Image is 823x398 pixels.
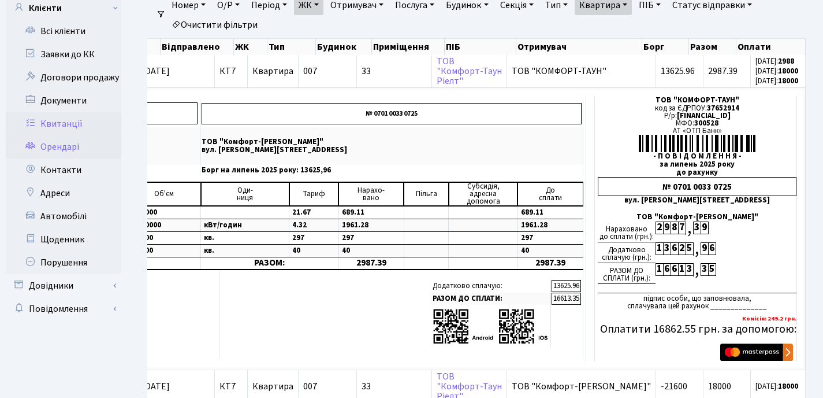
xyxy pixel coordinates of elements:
[289,219,338,232] td: 4.32
[6,89,121,112] a: Документи
[202,103,582,124] p: № 0701 0033 0725
[693,242,701,256] div: ,
[663,242,671,255] div: 3
[201,219,289,232] td: кВт/годин
[289,206,338,219] td: 21.67
[338,257,404,270] td: 2987.39
[517,245,583,257] td: 40
[708,263,716,276] div: 5
[755,56,794,67] small: [DATE]:
[201,257,339,270] td: РАЗОМ:
[552,293,581,305] td: 16613.35
[142,67,210,76] span: [DATE]
[127,206,200,219] td: 31.8000
[517,232,583,245] td: 297
[6,251,121,274] a: Порушення
[316,39,371,55] th: Будинок
[219,67,243,76] span: КТ7
[701,242,708,255] div: 9
[127,182,200,206] td: Об'єм
[234,39,267,55] th: ЖК
[663,222,671,234] div: 9
[656,242,663,255] div: 1
[677,110,731,121] span: [FINANCIAL_ID]
[755,381,798,392] small: [DATE]:
[656,263,663,276] div: 1
[404,182,449,206] td: Пільга
[6,66,121,89] a: Договори продажу
[433,308,548,345] img: apps-qrcodes.png
[678,242,686,255] div: 2
[201,232,289,245] td: кв.
[338,245,404,257] td: 40
[6,43,121,66] a: Заявки до КК
[694,118,718,128] span: 300528
[736,39,806,55] th: Оплати
[689,39,736,55] th: Разом
[701,263,708,276] div: 3
[661,380,687,393] span: -21600
[598,153,796,160] div: - П О В І Д О М Л Е Н Н Я -
[701,222,708,234] div: 9
[517,182,583,206] td: До cплати
[598,120,796,127] div: МФО:
[512,67,651,76] span: ТОВ "КОМФОРТ-ТАУН"
[598,263,656,284] div: РАЗОМ ДО СПЛАТИ (грн.):
[516,39,642,55] th: Отримувач
[6,228,121,251] a: Щоденник
[708,242,716,255] div: 6
[598,293,796,310] div: підпис особи, що заповнювала, сплачувала цей рахунок ______________
[678,263,686,276] div: 1
[686,263,693,276] div: 3
[127,232,200,245] td: 1.0000
[686,242,693,255] div: 5
[678,222,686,234] div: 7
[338,182,404,206] td: Нарахо- вано
[201,245,289,257] td: кв.
[202,167,582,174] p: Борг на липень 2025 року: 13625,96
[362,67,427,76] span: 33
[778,56,794,67] b: 2988
[693,222,701,234] div: 3
[598,213,796,221] div: ТОВ "Комфорт-[PERSON_NAME]"
[598,105,796,112] div: код за ЄДРПОУ:
[372,39,445,55] th: Приміщення
[6,297,121,320] a: Повідомлення
[517,257,583,270] td: 2987.39
[289,182,338,206] td: Тариф
[202,138,582,146] p: ТОВ "Комфорт-[PERSON_NAME]"
[742,314,796,323] b: Комісія: 249.2 грн.
[303,380,317,393] span: 007
[289,245,338,257] td: 40
[6,112,121,135] a: Квитанції
[686,222,693,235] div: ,
[642,39,690,55] th: Борг
[202,146,582,154] p: вул. [PERSON_NAME][STREET_ADDRESS]
[362,382,427,391] span: 33
[338,232,404,245] td: 297
[778,66,798,76] b: 18000
[671,242,678,255] div: 6
[6,205,121,228] a: Автомобілі
[167,15,262,35] a: Очистити фільтри
[598,161,796,168] div: за липень 2025 року
[127,219,200,232] td: 454.0000
[6,182,121,205] a: Адреси
[778,381,798,392] b: 18000
[598,169,796,176] div: до рахунку
[598,322,796,336] h5: Оплатити 16862.55 грн. за допомогою:
[437,55,502,87] a: ТОВ"Комфорт-ТаунРіелт"
[778,76,798,86] b: 18000
[671,263,678,276] div: 6
[708,65,738,78] span: 2987.39
[671,222,678,234] div: 8
[598,127,796,135] div: АТ «ОТП Банк»
[598,222,656,242] div: Нараховано до сплати (грн.):
[430,280,551,292] td: Додатково сплачую:
[661,65,695,78] span: 13625.96
[517,206,583,219] td: 689.11
[517,219,583,232] td: 1961.28
[338,219,404,232] td: 1961.28
[598,177,796,196] div: № 0701 0033 0725
[720,344,793,361] img: Masterpass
